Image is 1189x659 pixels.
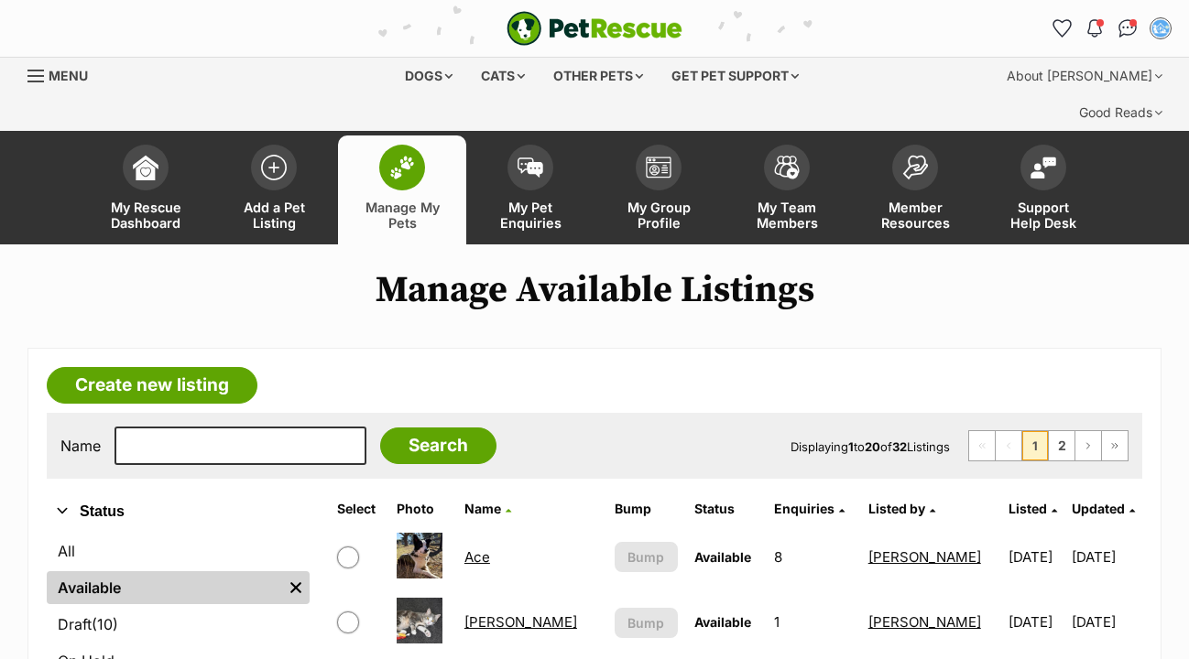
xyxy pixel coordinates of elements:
[774,501,834,516] span: translation missing: en.admin.listings.index.attributes.enquiries
[1001,525,1070,589] td: [DATE]
[767,525,859,589] td: 8
[464,501,511,516] a: Name
[868,501,925,516] span: Listed by
[330,494,387,524] th: Select
[1009,501,1047,516] span: Listed
[104,200,187,231] span: My Rescue Dashboard
[868,501,935,516] a: Listed by
[361,200,443,231] span: Manage My Pets
[507,11,682,46] img: logo-e224e6f780fb5917bec1dbf3a21bbac754714ae5b6737aabdf751b685950b380.svg
[27,58,101,91] a: Menu
[1031,157,1056,178] img: help-desk-icon-fdf02630f3aa405de69fd3d07c3f3aa587a6932b1a1747fa1d2bba05be0121f9.svg
[92,613,118,635] span: (10)
[1102,431,1128,460] a: Last page
[507,11,682,46] a: PetRescue
[60,438,101,454] label: Name
[1118,19,1138,38] img: chat-41dd97257d64d25036548639549fe6c8038ab92f7586957e7f3b1b290dea8141.svg
[969,431,995,460] span: First page
[617,200,700,231] span: My Group Profile
[851,135,979,244] a: Member Resources
[1146,14,1175,43] button: My account
[868,548,981,566] a: [PERSON_NAME]
[1072,501,1135,516] a: Updated
[464,501,501,516] span: Name
[746,200,828,231] span: My Team Members
[791,439,950,454] span: Displaying to of Listings
[133,155,158,180] img: dashboard-icon-eb2f2d2d3e046f16d808141f083e7271f6b2e854fb5c12c21221c1fb7104beca.svg
[607,494,685,524] th: Bump
[261,155,287,180] img: add-pet-listing-icon-0afa8454b4691262ce3f59096e99ab1cd57d4a30225e0717b998d2c9b9846f56.svg
[338,135,466,244] a: Manage My Pets
[902,155,928,179] img: member-resources-icon-8e73f808a243e03378d46382f2149f9095a855e16c252ad45f914b54edf8863c.svg
[1113,14,1142,43] a: Conversations
[996,431,1021,460] span: Previous page
[210,135,338,244] a: Add a Pet Listing
[1009,501,1057,516] a: Listed
[464,613,577,631] a: [PERSON_NAME]
[694,549,751,565] span: Available
[49,68,88,83] span: Menu
[968,430,1129,461] nav: Pagination
[868,613,981,631] a: [PERSON_NAME]
[1002,200,1085,231] span: Support Help Desk
[1151,19,1170,38] img: susan bullen profile pic
[380,427,496,464] input: Search
[994,58,1175,94] div: About [PERSON_NAME]
[389,156,415,179] img: manage-my-pets-icon-02211641906a0b7f246fdf0571729dbe1e7629f14944591b6c1af311fb30b64b.svg
[282,571,310,604] a: Remove filter
[615,542,678,572] button: Bump
[389,494,455,524] th: Photo
[594,135,723,244] a: My Group Profile
[646,157,671,178] img: group-profile-icon-3fa3cf56718a62981997c0bc7e787c4b2cf8bcc04b72c1350f741eb67cf2f40e.svg
[767,590,859,654] td: 1
[518,157,543,178] img: pet-enquiries-icon-7e3ad2cf08bfb03b45e93fb7055b45f3efa6380592205ae92323e6603595dc1f.svg
[1001,590,1070,654] td: [DATE]
[1087,19,1102,38] img: notifications-46538b983faf8c2785f20acdc204bb7945ddae34d4c08c2a6579f10ce5e182be.svg
[615,608,678,638] button: Bump
[848,439,854,454] strong: 1
[466,135,594,244] a: My Pet Enquiries
[464,548,490,566] a: Ace
[468,58,538,94] div: Cats
[1072,590,1140,654] td: [DATE]
[1049,431,1074,460] a: Page 2
[489,200,572,231] span: My Pet Enquiries
[892,439,907,454] strong: 32
[540,58,656,94] div: Other pets
[774,156,800,179] img: team-members-icon-5396bd8760b3fe7c0b43da4ab00e1e3bb1a5d9ba89233759b79545d2d3fc5d0d.svg
[47,571,282,604] a: Available
[47,367,257,404] a: Create new listing
[1022,431,1048,460] span: Page 1
[1075,431,1101,460] a: Next page
[1066,94,1175,131] div: Good Reads
[627,547,664,567] span: Bump
[979,135,1107,244] a: Support Help Desk
[694,614,751,630] span: Available
[47,608,310,641] a: Draft
[1047,14,1175,43] ul: Account quick links
[874,200,956,231] span: Member Resources
[774,501,845,516] a: Enquiries
[865,439,880,454] strong: 20
[47,500,310,524] button: Status
[1072,525,1140,589] td: [DATE]
[627,613,664,632] span: Bump
[1080,14,1109,43] button: Notifications
[723,135,851,244] a: My Team Members
[687,494,765,524] th: Status
[392,58,465,94] div: Dogs
[659,58,812,94] div: Get pet support
[233,200,315,231] span: Add a Pet Listing
[1072,501,1125,516] span: Updated
[47,535,310,567] a: All
[82,135,210,244] a: My Rescue Dashboard
[1047,14,1076,43] a: Favourites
